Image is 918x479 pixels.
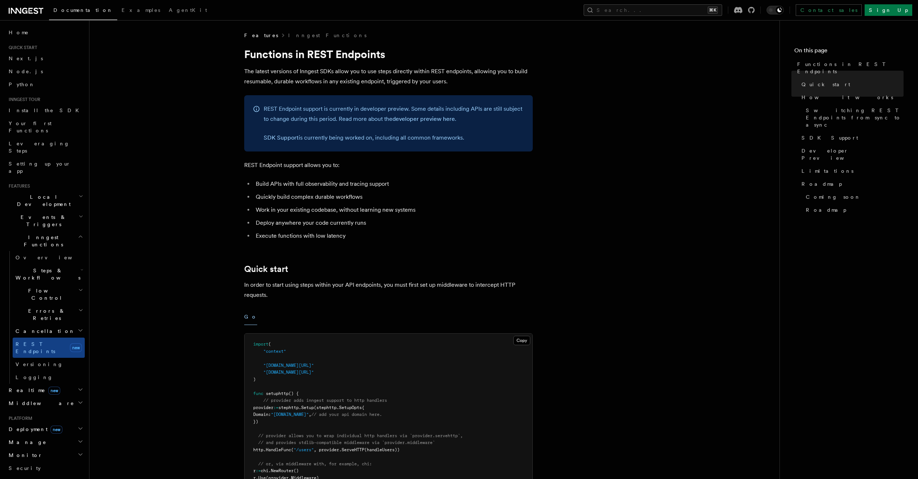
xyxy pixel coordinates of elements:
span: := [256,468,261,473]
span: Roadmap [801,180,842,188]
li: Work in your existing codebase, without learning new systems [254,205,533,215]
span: Platform [6,416,32,421]
p: REST Endpoint support allows you to: [244,160,533,170]
a: Quick start [799,78,904,91]
span: Inngest Functions [6,234,78,248]
span: Coming soon [806,193,861,201]
span: Manage [6,439,47,446]
span: // add your api domain here. [311,412,382,417]
span: Functions in REST Endpoints [797,61,904,75]
span: Overview [16,255,90,260]
span: Versioning [16,361,63,367]
span: How it works [801,94,893,101]
button: Events & Triggers [6,211,85,231]
a: Security [6,462,85,475]
div: Inngest Functions [6,251,85,384]
h4: On this page [794,46,904,58]
span: stephttp. [278,405,301,410]
h1: Functions in REST Endpoints [244,48,533,61]
a: How it works [799,91,904,104]
span: Steps & Workflows [13,267,80,281]
span: , [309,412,311,417]
p: REST Endpoint support is currently in developer preview. Some details including APIs are still su... [264,104,524,124]
span: new [50,426,62,434]
a: AgentKit [164,2,211,19]
span: new [70,343,82,352]
span: Limitations [801,167,853,175]
li: Build APIs with full observability and tracing support [254,179,533,189]
span: Roadmap [806,206,846,214]
span: ServeHTTP [342,447,364,452]
a: Switching REST Endpoints from sync to async [803,104,904,131]
span: Home [9,29,29,36]
span: Flow Control [13,287,78,302]
span: Events & Triggers [6,214,79,228]
p: The latest versions of Inngest SDKs allow you to use steps directly within REST endpoints, allowi... [244,66,533,87]
span: := [273,405,278,410]
a: REST Endpointsnew [13,338,85,358]
span: Realtime [6,387,60,394]
a: Quick start [244,264,288,274]
button: Toggle dark mode [767,6,784,14]
span: Inngest tour [6,97,40,102]
span: NewRouter [271,468,294,473]
button: Realtimenew [6,384,85,397]
span: AgentKit [169,7,207,13]
span: chi. [261,468,271,473]
span: setuphttp [266,391,289,396]
span: ( [291,447,294,452]
button: Go [244,309,257,325]
a: Your first Functions [6,117,85,137]
span: http. [253,447,266,452]
a: Home [6,26,85,39]
span: Deployment [6,426,62,433]
span: // or, via middleware with, for example, chi: [258,461,372,466]
button: Local Development [6,190,85,211]
span: Install the SDK [9,107,83,113]
span: Developer Preview [801,147,904,162]
a: Setting up your app [6,157,85,177]
a: Sign Up [865,4,912,16]
span: HandleFunc [266,447,291,452]
span: // provider adds inngest support to http handlers [263,398,387,403]
span: SDK Support [801,134,858,141]
span: // and provides stdlib-compatible middleware via `provider.middleware` [258,440,435,445]
span: Next.js [9,56,43,61]
span: Setup [301,405,314,410]
a: Install the SDK [6,104,85,117]
a: Versioning [13,358,85,371]
button: Cancellation [13,325,85,338]
kbd: ⌘K [708,6,718,14]
span: ( [268,342,271,347]
a: Developer Preview [799,144,904,164]
span: }) [253,419,258,424]
span: () { [289,391,299,396]
span: r [253,468,256,473]
span: Domain: [253,412,271,417]
span: Quick start [6,45,37,50]
a: Examples [117,2,164,19]
span: Documentation [53,7,113,13]
span: Errors & Retries [13,307,78,322]
span: "[DOMAIN_NAME][URL]" [263,363,314,368]
span: , provider. [314,447,342,452]
span: Monitor [6,452,43,459]
span: "[DOMAIN_NAME]" [271,412,309,417]
span: Local Development [6,193,79,208]
a: Leveraging Steps [6,137,85,157]
span: () [294,468,299,473]
button: Inngest Functions [6,231,85,251]
a: Node.js [6,65,85,78]
span: Features [6,183,30,189]
button: Middleware [6,397,85,410]
button: Search...⌘K [584,4,722,16]
button: Monitor [6,449,85,462]
li: Execute functions with low latency [254,231,533,241]
button: Deploymentnew [6,423,85,436]
span: "[DOMAIN_NAME][URL]" [263,370,314,375]
span: Quick start [801,81,850,88]
span: provider [253,405,273,410]
a: Python [6,78,85,91]
span: Switching REST Endpoints from sync to async [806,107,904,128]
a: Roadmap [803,203,904,216]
